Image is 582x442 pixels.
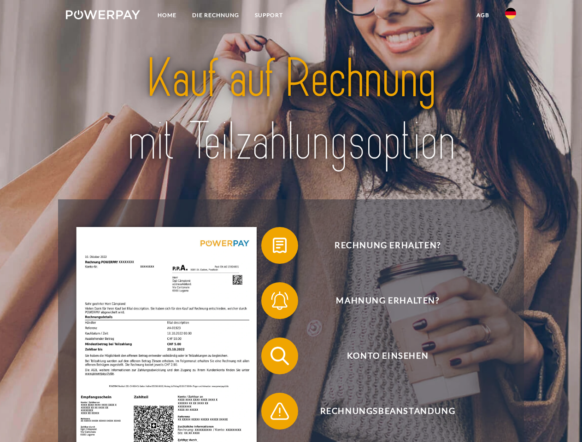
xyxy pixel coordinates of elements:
img: title-powerpay_de.svg [88,44,494,176]
button: Mahnung erhalten? [261,282,501,319]
span: Mahnung erhalten? [275,282,500,319]
span: Rechnung erhalten? [275,227,500,264]
img: qb_bell.svg [268,289,291,312]
button: Konto einsehen [261,337,501,374]
a: DIE RECHNUNG [184,7,247,23]
span: Rechnungsbeanstandung [275,393,500,430]
button: Rechnung erhalten? [261,227,501,264]
img: qb_bill.svg [268,234,291,257]
a: SUPPORT [247,7,291,23]
a: Home [150,7,184,23]
img: qb_warning.svg [268,400,291,423]
span: Konto einsehen [275,337,500,374]
img: qb_search.svg [268,344,291,367]
img: de [505,8,516,19]
a: agb [469,7,497,23]
button: Rechnungsbeanstandung [261,393,501,430]
img: logo-powerpay-white.svg [66,10,140,19]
